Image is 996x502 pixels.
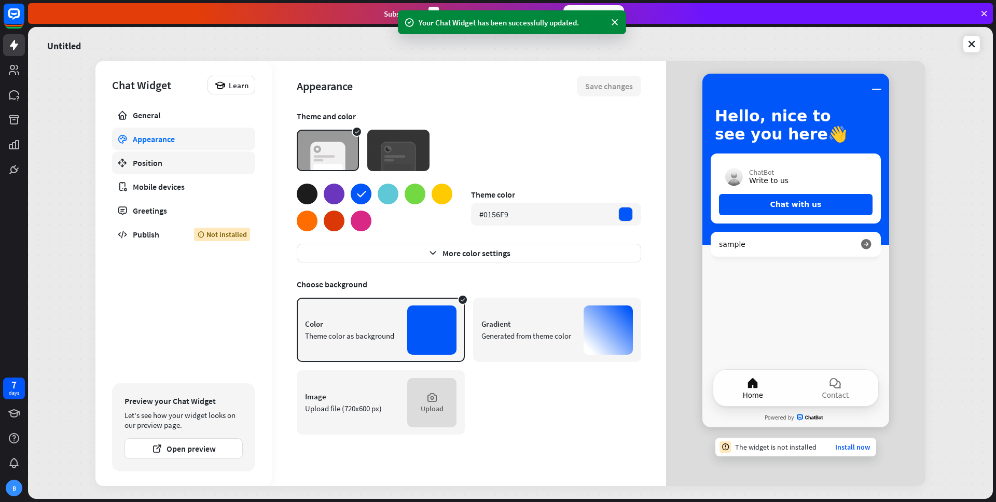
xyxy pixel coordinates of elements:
[749,169,789,176] p: ChatBot
[563,5,624,22] div: Subscribe now
[305,331,399,341] div: Theme color as background
[125,396,243,406] div: Preview your Chat Widget
[577,76,641,96] button: Save changes
[868,78,885,94] button: Minimize window
[735,442,817,452] div: The widget is not installed
[297,279,641,289] div: Choose background
[297,79,577,93] div: Appearance
[6,480,22,496] div: B
[133,134,234,144] div: Appearance
[3,378,25,399] a: 7 days
[797,414,827,421] span: ChatBot
[822,392,849,399] span: Contact
[428,7,439,21] div: 3
[297,111,641,121] div: Theme and color
[133,182,234,192] div: Mobile devices
[481,331,575,341] div: Generated from theme color
[112,104,255,127] a: General
[715,107,831,143] span: Hello, nice to see you here
[112,223,255,246] a: Publish Not installed
[112,151,255,174] a: Position
[133,229,178,240] div: Publish
[765,415,794,421] span: Powered by
[743,392,763,399] span: Home
[229,80,248,90] span: Learn
[133,158,234,168] div: Position
[305,319,399,329] div: Color
[419,17,605,28] div: Your Chat Widget has been successfully updated.
[133,205,234,216] div: Greetings
[47,33,81,55] a: Untitled
[711,232,881,257] a: sample
[8,4,39,35] button: Open LiveChat chat widget
[471,189,641,200] div: Theme color
[9,389,19,397] div: days
[125,438,243,459] button: Open preview
[194,228,250,241] div: Not installed
[133,110,234,120] div: General
[749,176,789,185] p: Write to us
[112,199,255,222] a: Greetings
[719,194,873,215] button: Chat with us
[835,442,870,452] a: Install now
[481,319,575,329] div: Gradient
[305,392,399,401] div: Image
[719,240,745,248] span: sample
[828,125,847,143] span: 👋
[112,128,255,150] a: Appearance
[421,404,444,413] div: Upload
[713,370,793,406] button: Home
[112,78,202,92] div: Chat Widget
[793,370,878,406] button: Contact
[125,410,243,430] div: Let's see how your widget looks on our preview page.
[384,7,555,21] div: Subscribe in days to get your first month for $1
[112,175,255,198] a: Mobile devices
[305,403,399,413] div: Upload file (720x600 px)
[702,410,889,425] a: Powered byChatBot
[11,380,17,389] div: 7
[479,209,508,219] div: #0156F9
[297,244,641,262] button: More color settings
